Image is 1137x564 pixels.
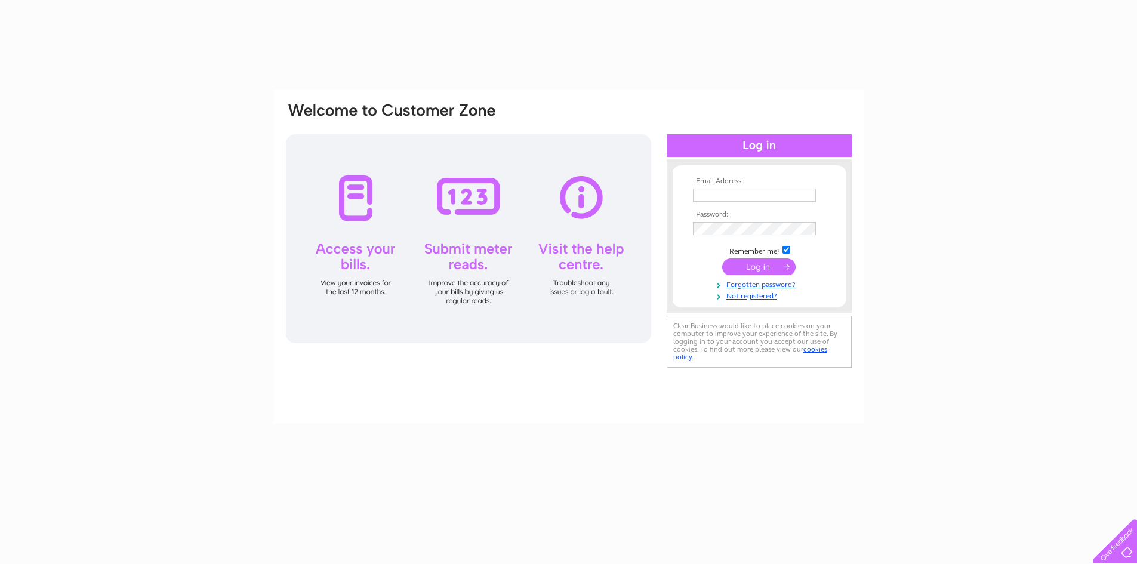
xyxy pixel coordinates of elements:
[690,177,828,186] th: Email Address:
[690,244,828,256] td: Remember me?
[673,345,827,361] a: cookies policy
[667,316,852,368] div: Clear Business would like to place cookies on your computer to improve your experience of the sit...
[693,278,828,289] a: Forgotten password?
[722,258,796,275] input: Submit
[693,289,828,301] a: Not registered?
[690,211,828,219] th: Password:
